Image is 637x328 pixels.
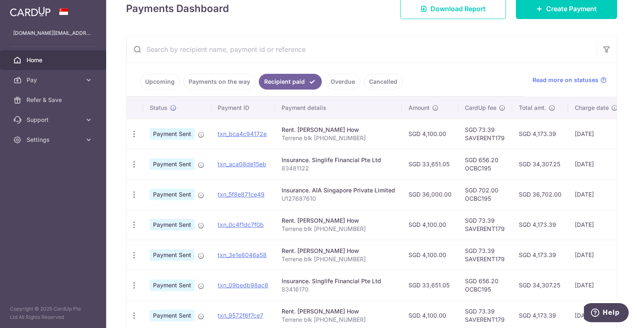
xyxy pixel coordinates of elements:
[325,74,360,90] a: Overdue
[126,36,597,63] input: Search by recipient name, payment id or reference
[584,303,629,324] iframe: Opens a widget where you can find more information
[512,209,568,240] td: SGD 4,173.39
[465,104,496,112] span: CardUp fee
[282,216,395,225] div: Rent. [PERSON_NAME] How
[458,209,512,240] td: SGD 73.39 SAVERENT179
[430,4,486,14] span: Download Report
[218,130,267,137] a: txn_bca4c94172e
[10,7,51,17] img: CardUp
[282,186,395,194] div: Insurance. AIA Singapore Private Limited
[282,225,395,233] p: Terrene blk [PHONE_NUMBER]
[275,97,402,119] th: Payment details
[150,219,195,231] span: Payment Sent
[218,251,267,258] a: txn_3e1e8046a58
[150,310,195,321] span: Payment Sent
[458,119,512,149] td: SGD 73.39 SAVERENT179
[532,76,598,84] span: Read more on statuses
[259,74,322,90] a: Recipient paid
[282,285,395,294] p: 83416170
[568,209,625,240] td: [DATE]
[532,76,607,84] a: Read more on statuses
[218,312,263,319] a: txn_9572f6f7ce7
[519,104,546,112] span: Total amt.
[402,209,458,240] td: SGD 4,100.00
[27,56,81,64] span: Home
[575,104,609,112] span: Charge date
[126,1,229,16] h4: Payments Dashboard
[27,116,81,124] span: Support
[568,179,625,209] td: [DATE]
[458,240,512,270] td: SGD 73.39 SAVERENT179
[282,126,395,134] div: Rent. [PERSON_NAME] How
[458,179,512,209] td: SGD 702.00 OCBC195
[282,194,395,203] p: U127687610
[512,119,568,149] td: SGD 4,173.39
[218,282,268,289] a: txn_09bedb98ac8
[282,247,395,255] div: Rent. [PERSON_NAME] How
[13,29,93,37] p: [DOMAIN_NAME][EMAIL_ADDRESS][DOMAIN_NAME]
[282,316,395,324] p: Terrene blk [PHONE_NUMBER]
[150,279,195,291] span: Payment Sent
[27,76,81,84] span: Pay
[568,119,625,149] td: [DATE]
[512,270,568,300] td: SGD 34,307.25
[282,156,395,164] div: Insurance. Singlife Financial Pte Ltd
[218,160,266,168] a: txn_aca08de15eb
[218,221,264,228] a: txn_0c4f1dc7f0b
[183,74,255,90] a: Payments on the way
[150,104,168,112] span: Status
[282,307,395,316] div: Rent. [PERSON_NAME] How
[282,164,395,173] p: 83481122
[150,128,195,140] span: Payment Sent
[512,149,568,179] td: SGD 34,307.25
[402,179,458,209] td: SGD 36,000.00
[402,149,458,179] td: SGD 33,651.05
[512,240,568,270] td: SGD 4,173.39
[282,277,395,285] div: Insurance. Singlife Financial Pte Ltd
[568,149,625,179] td: [DATE]
[512,179,568,209] td: SGD 36,702.00
[364,74,403,90] a: Cancelled
[150,249,195,261] span: Payment Sent
[218,191,265,198] a: txn_5f8e871ce49
[211,97,275,119] th: Payment ID
[282,255,395,263] p: Terrene blk [PHONE_NUMBER]
[150,158,195,170] span: Payment Sent
[458,149,512,179] td: SGD 656.20 OCBC195
[140,74,180,90] a: Upcoming
[402,270,458,300] td: SGD 33,651.05
[27,96,81,104] span: Refer & Save
[150,189,195,200] span: Payment Sent
[546,4,597,14] span: Create Payment
[27,136,81,144] span: Settings
[282,134,395,142] p: Terrene blk [PHONE_NUMBER]
[568,270,625,300] td: [DATE]
[568,240,625,270] td: [DATE]
[458,270,512,300] td: SGD 656.20 OCBC195
[402,119,458,149] td: SGD 4,100.00
[402,240,458,270] td: SGD 4,100.00
[408,104,430,112] span: Amount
